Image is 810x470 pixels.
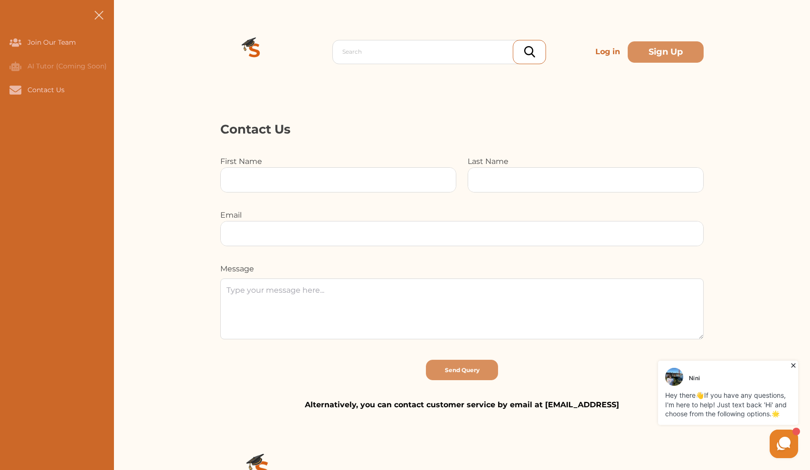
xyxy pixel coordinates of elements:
[220,18,289,86] img: Logo
[220,399,704,411] p: Alternatively, you can contact customer service by email at [EMAIL_ADDRESS]
[220,120,704,139] p: Contact Us
[445,366,480,374] p: Send Query
[220,264,254,273] label: Message
[220,157,262,166] label: First Name
[220,211,242,220] label: Email
[524,46,535,58] img: search_icon
[592,42,624,61] p: Log in
[628,41,704,63] button: Sign Up
[426,360,499,380] button: [object Object]
[582,358,801,460] iframe: HelpCrunch
[468,157,509,166] label: Last Name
